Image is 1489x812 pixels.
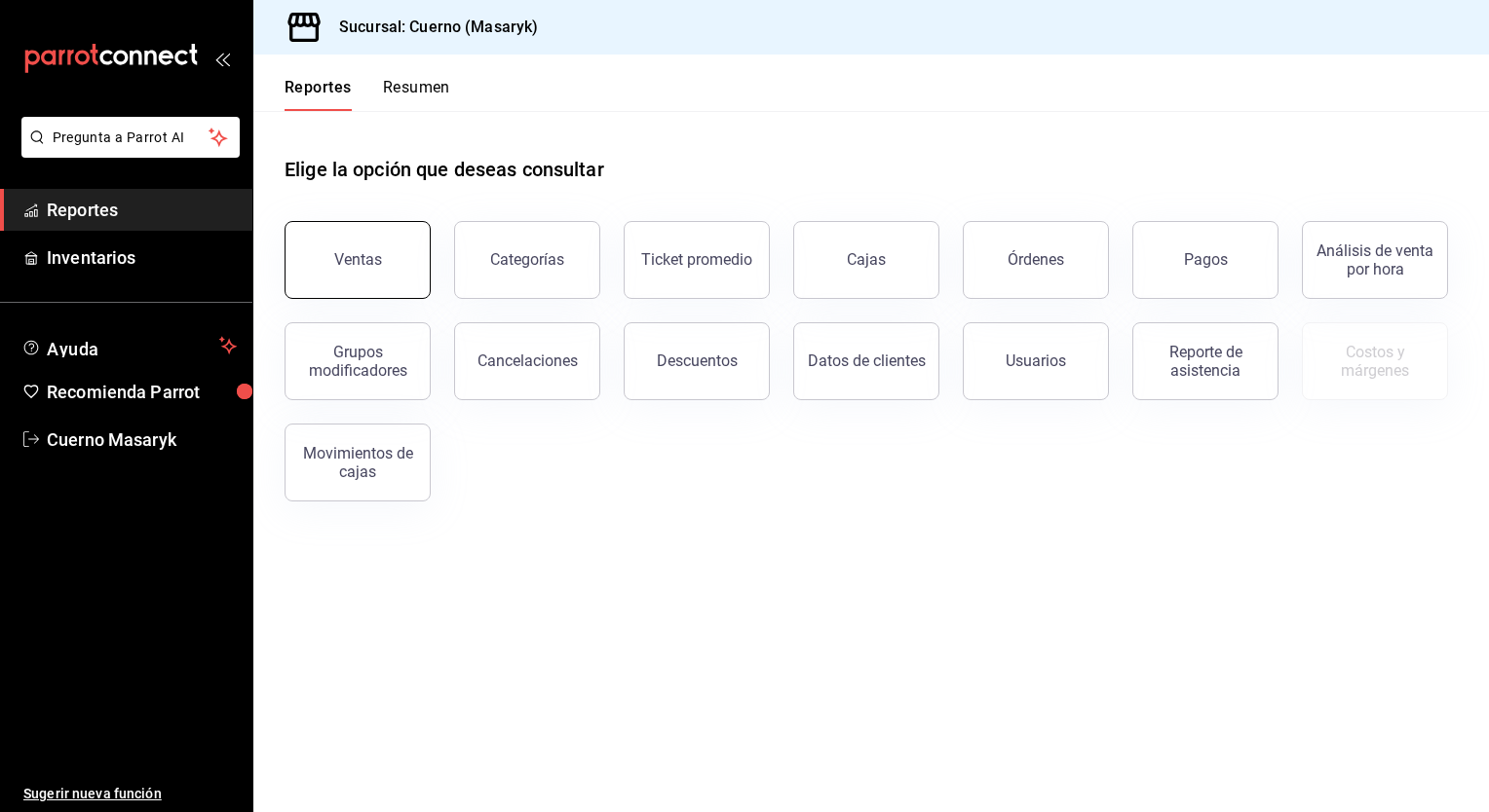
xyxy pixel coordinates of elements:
button: Usuarios [963,322,1109,400]
div: Cajas [847,248,887,272]
button: Reportes [285,78,352,111]
button: Pregunta a Parrot AI [21,117,240,158]
div: Pagos [1184,250,1228,269]
div: Categorías [490,250,564,269]
button: Grupos modificadores [285,322,431,400]
button: Movimientos de cajas [285,424,431,501]
div: Usuarios [1006,351,1066,370]
a: Cajas [793,221,939,299]
button: Análisis de venta por hora [1302,221,1448,299]
div: Análisis de venta por hora [1315,241,1435,278]
button: Datos de clientes [793,322,939,400]
span: Cuerno Masaryk [47,426,237,453]
button: Cancelaciones [454,322,600,400]
div: Ventas [334,250,382,269]
span: Pregunta a Parrot AI [53,128,210,148]
h1: Elige la opción que deseas consultar [285,155,604,184]
div: Ticket promedio [641,250,752,269]
button: Descuentos [624,322,770,400]
h3: Sucursal: Cuerno (Masaryk) [324,16,538,39]
span: Recomienda Parrot [47,379,237,405]
a: Pregunta a Parrot AI [14,141,240,162]
div: navigation tabs [285,78,450,111]
button: open_drawer_menu [214,51,230,66]
div: Descuentos [657,351,738,370]
button: Ventas [285,221,431,299]
button: Resumen [383,78,450,111]
span: Sugerir nueva función [23,784,237,804]
button: Ticket promedio [624,221,770,299]
div: Reporte de asistencia [1145,343,1266,380]
span: Ayuda [47,334,211,357]
div: Datos de clientes [808,351,926,370]
button: Categorías [454,221,600,299]
div: Movimientos de cajas [297,444,418,481]
div: Grupos modificadores [297,343,418,380]
button: Contrata inventarios para ver este reporte [1302,322,1448,400]
span: Inventarios [47,244,237,271]
div: Costos y márgenes [1315,343,1435,380]
div: Órdenes [1008,250,1064,269]
button: Órdenes [963,221,1109,299]
button: Reporte de asistencia [1132,322,1279,400]
span: Reportes [47,197,237,223]
button: Pagos [1132,221,1279,299]
div: Cancelaciones [477,351,578,370]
